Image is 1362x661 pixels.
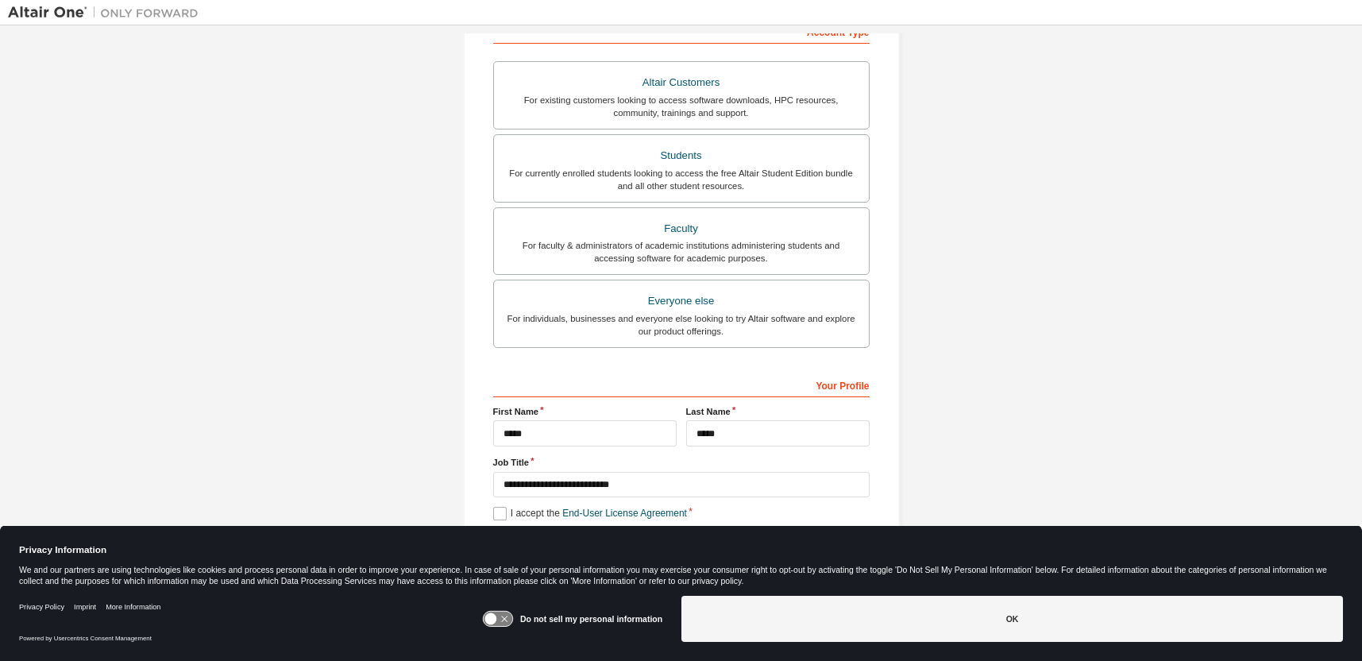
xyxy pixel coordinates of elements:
[493,456,870,469] label: Job Title
[562,508,687,519] a: End-User License Agreement
[504,72,859,94] div: Altair Customers
[504,145,859,167] div: Students
[504,94,859,119] div: For existing customers looking to access software downloads, HPC resources, community, trainings ...
[493,405,677,418] label: First Name
[504,239,859,265] div: For faculty & administrators of academic institutions administering students and accessing softwa...
[686,405,870,418] label: Last Name
[504,290,859,312] div: Everyone else
[504,167,859,192] div: For currently enrolled students looking to access the free Altair Student Edition bundle and all ...
[8,5,206,21] img: Altair One
[504,218,859,240] div: Faculty
[504,312,859,338] div: For individuals, businesses and everyone else looking to try Altair software and explore our prod...
[493,507,687,520] label: I accept the
[493,372,870,397] div: Your Profile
